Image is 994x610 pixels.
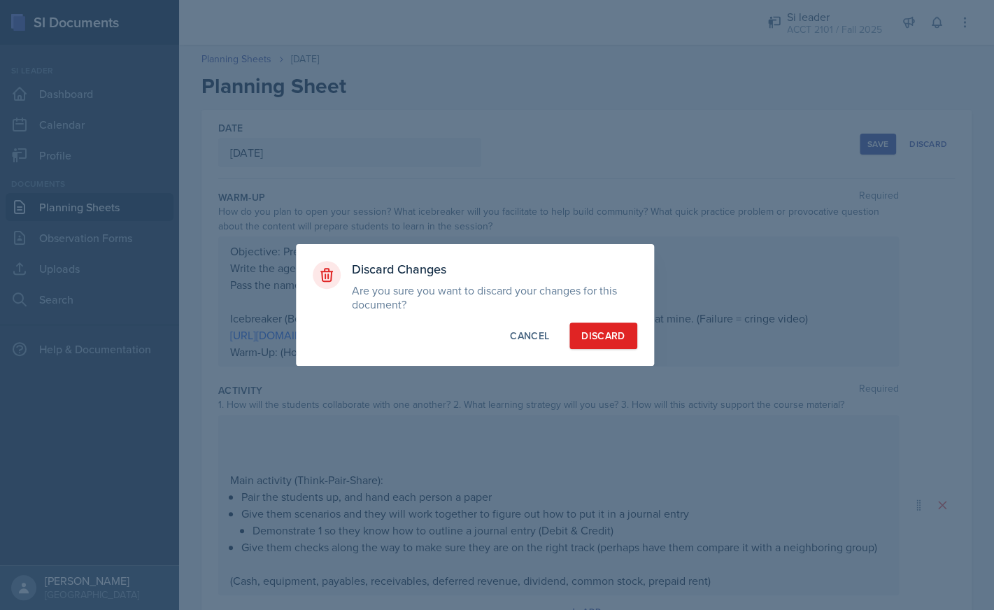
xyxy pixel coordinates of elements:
button: Discard [569,322,637,349]
p: Are you sure you want to discard your changes for this document? [352,283,637,311]
button: Cancel [498,322,561,349]
div: Discard [581,329,625,343]
div: Cancel [510,329,549,343]
h3: Discard Changes [352,261,637,278]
